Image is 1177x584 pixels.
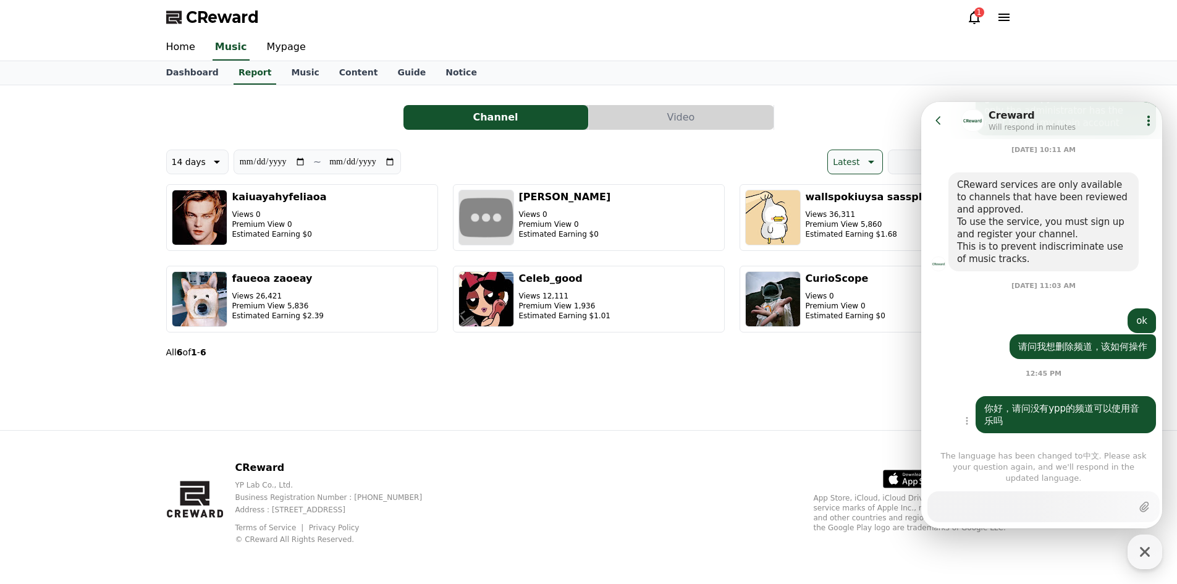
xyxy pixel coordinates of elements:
p: Views 12,111 [519,291,610,301]
button: Video [589,105,774,130]
button: 14 days [166,150,229,174]
span: CReward [186,7,259,27]
img: faueoa zaoeay [172,271,227,327]
strong: 1 [191,347,197,357]
a: 1 [967,10,982,25]
p: Premium View 5,836 [232,301,324,311]
h3: kaiuayahyfeliaoa [232,190,327,205]
p: Estimated Earning $1.01 [519,311,610,321]
p: Premium View 0 [519,219,611,229]
a: Music [213,35,250,61]
p: Estimated Earning $1.68 [806,229,940,239]
button: Channel [403,105,588,130]
button: wallspokiuysa sassploiu Views 36,311 Premium View 5,860 Estimated Earning $1.68 [740,184,1011,251]
p: Views 26,421 [232,291,324,301]
div: 1 [974,7,984,17]
h3: faueoa zaoeay [232,271,324,286]
p: Latest [833,153,859,171]
a: Content [329,61,388,85]
p: Address : [STREET_ADDRESS] [235,505,442,515]
a: Home [156,35,205,61]
p: Views 0 [806,291,885,301]
p: Estimated Earning $0 [519,229,611,239]
p: 14 days [172,153,206,171]
a: Music [281,61,329,85]
h3: wallspokiuysa sassploiu [806,190,940,205]
h3: CurioScope [806,271,885,286]
img: wallspokiuysa sassploiu [745,190,801,245]
strong: 6 [177,347,183,357]
p: Views 0 [232,209,327,219]
h3: Celeb_good [519,271,610,286]
h3: [PERSON_NAME] [519,190,611,205]
a: CReward [166,7,259,27]
a: Notice [436,61,487,85]
a: Channel [403,105,589,130]
p: Premium View 0 [232,219,327,229]
a: Dashboard [156,61,229,85]
p: Premium View 0 [806,301,885,311]
p: All of - [166,346,206,358]
button: kaiuayahyfeliaoa Views 0 Premium View 0 Estimated Earning $0 [166,184,438,251]
p: Views 0 [519,209,611,219]
p: Business Registration Number : [PHONE_NUMBER] [235,493,442,502]
p: © CReward All Rights Reserved. [235,535,442,544]
iframe: Channel chat [921,102,1162,528]
a: Report [234,61,277,85]
a: Terms of Service [235,523,305,532]
button: [PERSON_NAME] Views 0 Premium View 0 Estimated Earning $0 [453,184,725,251]
p: Estimated Earning $2.39 [232,311,324,321]
a: Privacy Policy [309,523,360,532]
p: ~ [313,154,321,169]
button: CurioScope Views 0 Premium View 0 Estimated Earning $0 [740,266,1011,332]
img: CurioScope [745,271,801,327]
img: Lshmi Powell [458,190,514,245]
p: CReward [235,460,442,475]
p: App Store, iCloud, iCloud Drive, and iTunes Store are service marks of Apple Inc., registered in ... [814,493,1011,533]
button: faueoa zaoeay Views 26,421 Premium View 5,836 Estimated Earning $2.39 [166,266,438,332]
a: Video [589,105,774,130]
a: Mypage [257,35,316,61]
p: Estimated Earning $0 [232,229,327,239]
button: Celeb_good Views 12,111 Premium View 1,936 Estimated Earning $1.01 [453,266,725,332]
p: Views 36,311 [806,209,940,219]
p: Premium View 5,860 [806,219,940,229]
p: YP Lab Co., Ltd. [235,480,442,490]
strong: 6 [200,347,206,357]
a: Guide [387,61,436,85]
img: Celeb_good [458,271,514,327]
img: kaiuayahyfeliaoa [172,190,227,245]
p: Estimated Earning $0 [806,311,885,321]
p: Premium View 1,936 [519,301,610,311]
button: Latest [827,150,882,174]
